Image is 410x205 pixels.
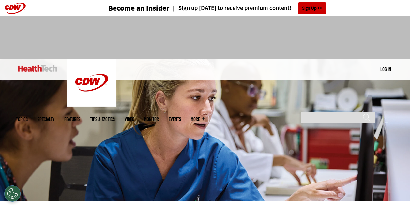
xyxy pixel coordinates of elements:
[67,59,116,107] img: Home
[298,2,326,14] a: Sign Up
[169,117,181,122] a: Events
[380,66,391,72] a: Log in
[125,117,134,122] a: Video
[86,23,324,52] iframe: advertisement
[4,185,21,202] div: Cookies Settings
[108,5,170,12] h3: Become an Insider
[4,185,21,202] button: Open Preferences
[191,117,205,122] span: More
[67,102,116,109] a: CDW
[170,5,292,11] a: Sign up [DATE] to receive premium content!
[90,117,115,122] a: Tips & Tactics
[380,66,391,73] div: User menu
[64,117,80,122] a: Features
[84,5,170,12] a: Become an Insider
[144,117,159,122] a: MonITor
[18,65,57,72] img: Home
[16,117,28,122] span: Topics
[38,117,54,122] span: Specialty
